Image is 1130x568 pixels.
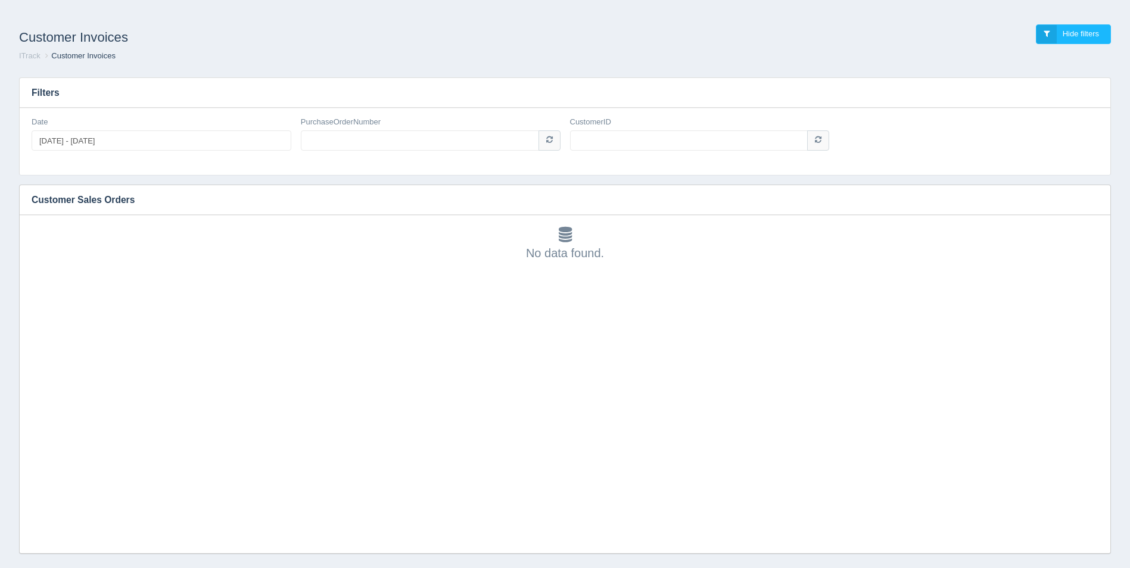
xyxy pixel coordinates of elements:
[1063,29,1099,38] span: Hide filters
[20,78,1110,108] h3: Filters
[19,51,41,60] a: ITrack
[20,185,1092,215] h3: Customer Sales Orders
[301,117,381,128] label: PurchaseOrderNumber
[570,117,611,128] label: CustomerID
[32,117,48,128] label: Date
[42,51,116,62] li: Customer Invoices
[19,24,565,51] h1: Customer Invoices
[32,227,1098,261] div: No data found.
[1036,24,1111,44] a: Hide filters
